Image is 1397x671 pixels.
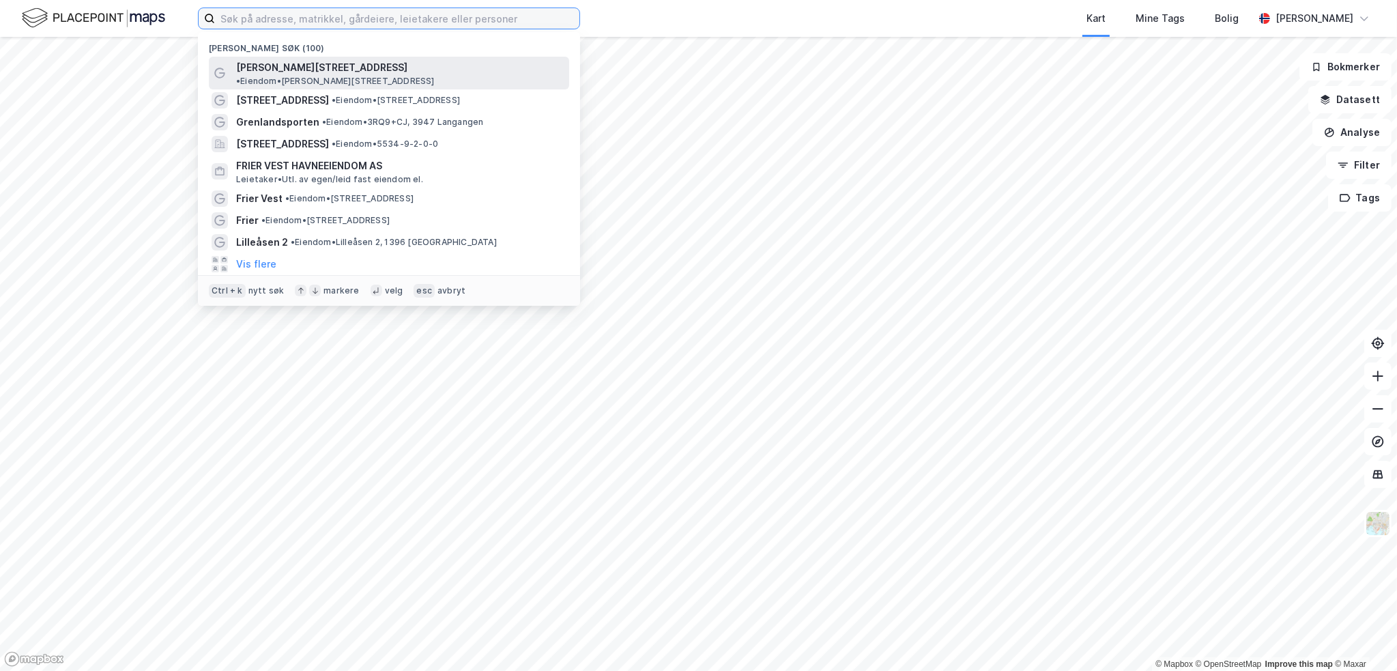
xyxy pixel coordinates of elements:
span: Eiendom • [PERSON_NAME][STREET_ADDRESS] [236,76,435,87]
span: • [291,237,295,247]
span: • [285,193,289,203]
button: Tags [1328,184,1392,212]
span: • [322,117,326,127]
button: Datasett [1308,86,1392,113]
span: Eiendom • [STREET_ADDRESS] [261,215,390,226]
div: [PERSON_NAME] søk (100) [198,32,580,57]
span: • [236,76,240,86]
a: Mapbox [1155,659,1193,669]
div: Ctrl + k [209,284,246,298]
button: Vis flere [236,256,276,272]
div: Bolig [1215,10,1239,27]
div: [PERSON_NAME] [1276,10,1353,27]
span: Lilleåsen 2 [236,234,288,251]
a: Mapbox homepage [4,651,64,667]
button: Bokmerker [1299,53,1392,81]
span: [STREET_ADDRESS] [236,92,329,109]
div: markere [323,285,359,296]
span: Eiendom • [STREET_ADDRESS] [285,193,414,204]
span: • [332,95,336,105]
span: Frier Vest [236,190,283,207]
span: Eiendom • Lilleåsen 2, 1396 [GEOGRAPHIC_DATA] [291,237,497,248]
div: Mine Tags [1136,10,1185,27]
span: [PERSON_NAME][STREET_ADDRESS] [236,59,407,76]
span: Leietaker • Utl. av egen/leid fast eiendom el. [236,174,423,185]
div: Kart [1086,10,1106,27]
span: Eiendom • [STREET_ADDRESS] [332,95,460,106]
div: avbryt [437,285,465,296]
span: FRIER VEST HAVNEEIENDOM AS [236,158,564,174]
span: Eiendom • 3RQ9+CJ, 3947 Langangen [322,117,483,128]
span: Eiendom • 5534-9-2-0-0 [332,139,438,149]
div: velg [385,285,403,296]
div: nytt søk [248,285,285,296]
span: Grenlandsporten [236,114,319,130]
a: Improve this map [1265,659,1333,669]
span: • [261,215,265,225]
input: Søk på adresse, matrikkel, gårdeiere, leietakere eller personer [215,8,579,29]
button: Filter [1326,152,1392,179]
div: esc [414,284,435,298]
a: OpenStreetMap [1196,659,1262,669]
span: Frier [236,212,259,229]
div: Kontrollprogram for chat [1329,605,1397,671]
img: Z [1365,511,1391,537]
span: • [332,139,336,149]
img: logo.f888ab2527a4732fd821a326f86c7f29.svg [22,6,165,30]
iframe: Chat Widget [1329,605,1397,671]
button: Analyse [1312,119,1392,146]
span: [STREET_ADDRESS] [236,136,329,152]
